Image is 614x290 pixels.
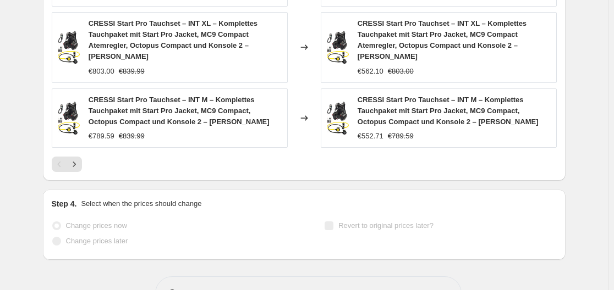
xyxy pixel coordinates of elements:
span: Change prices now [66,221,127,230]
strike: €803.00 [388,66,414,77]
p: Select when the prices should change [81,198,201,209]
nav: Pagination [52,157,82,172]
span: CRESSI Start Pro Tauchset – INT XL – Komplettes Tauchpaket mit Start Pro Jacket, MC9 Compact Atem... [358,19,527,60]
button: Next [67,157,82,172]
div: €803.00 [89,66,114,77]
span: Change prices later [66,237,128,245]
strike: €839.99 [119,66,145,77]
img: 81MAcy1-C8L_2793fb6e-4207-4387-b68f-ae5a30c790a9_80x.jpg [327,102,349,135]
img: 81MAcy1-C8L_80x.jpg [58,31,80,64]
span: Revert to original prices later? [338,221,434,230]
div: €789.59 [89,131,114,142]
img: 81MAcy1-C8L_2793fb6e-4207-4387-b68f-ae5a30c790a9_80x.jpg [58,102,80,135]
span: CRESSI Start Pro Tauchset – INT XL – Komplettes Tauchpaket mit Start Pro Jacket, MC9 Compact Atem... [89,19,257,60]
span: CRESSI Start Pro Tauchset – INT M – Komplettes Tauchpaket mit Start Pro Jacket, MC9 Compact, Octo... [89,96,270,126]
strike: €839.99 [119,131,145,142]
div: €562.10 [358,66,383,77]
strike: €789.59 [388,131,414,142]
span: CRESSI Start Pro Tauchset – INT M – Komplettes Tauchpaket mit Start Pro Jacket, MC9 Compact, Octo... [358,96,539,126]
h2: Step 4. [52,198,77,209]
img: 81MAcy1-C8L_80x.jpg [327,31,349,64]
div: €552.71 [358,131,383,142]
